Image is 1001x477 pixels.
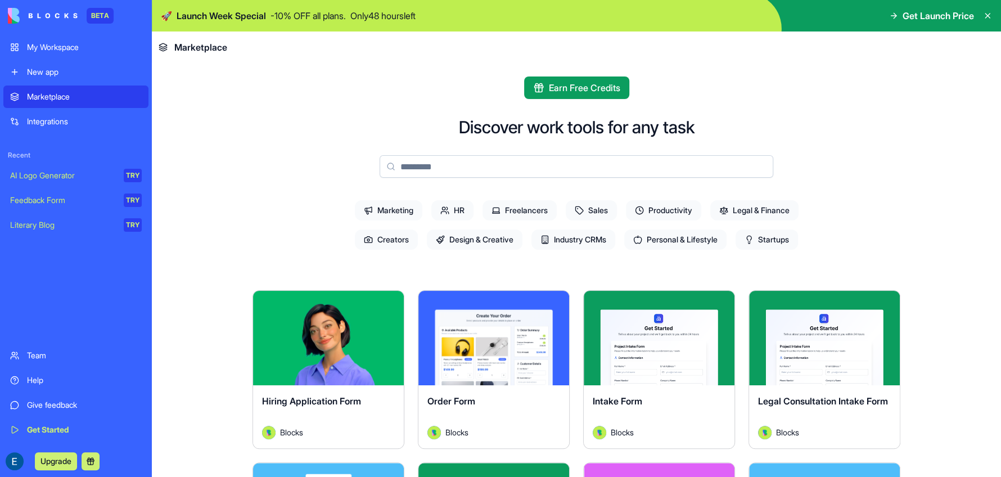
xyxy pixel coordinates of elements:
button: Earn Free Credits [524,76,629,99]
span: Blocks [280,426,303,438]
div: Integrations [27,116,142,127]
a: Legal Consultation Intake FormAvatarBlocks [749,290,900,449]
span: Creators [355,229,418,250]
img: Avatar [758,426,772,439]
div: Marketplace [27,91,142,102]
a: Help [3,369,148,391]
div: TRY [124,193,142,207]
span: Launch Week Special [177,9,266,22]
div: Give feedback [27,399,142,411]
span: Recent [3,151,148,160]
a: Hiring Application FormAvatarBlocks [252,290,404,449]
a: Get Started [3,418,148,441]
a: Upgrade [35,455,77,466]
a: AI Logo GeneratorTRY [3,164,148,187]
a: My Workspace [3,36,148,58]
div: New app [27,66,142,78]
img: Avatar [427,426,441,439]
h2: Discover work tools for any task [459,117,695,137]
img: logo [8,8,78,24]
span: Freelancers [483,200,557,220]
a: Order FormAvatarBlocks [418,290,570,449]
img: ACg8ocI5sGK6Ki3MgEgIG2wccYH_JdANoG5_saYfkSeiFAlYlYbamA=s96-c [6,452,24,470]
span: HR [431,200,474,220]
span: Earn Free Credits [549,81,620,94]
span: Get Launch Price [903,9,974,22]
a: Team [3,344,148,367]
span: Startups [736,229,798,250]
a: New app [3,61,148,83]
span: Marketing [355,200,422,220]
a: BETA [8,8,114,24]
a: Feedback FormTRY [3,189,148,211]
span: Legal & Finance [710,200,799,220]
span: Sales [566,200,617,220]
a: Intake FormAvatarBlocks [583,290,735,449]
p: Only 48 hours left [350,9,416,22]
a: Integrations [3,110,148,133]
a: Marketplace [3,85,148,108]
div: TRY [124,169,142,182]
div: Help [27,375,142,386]
div: AI Logo Generator [10,170,116,181]
span: Blocks [611,426,634,438]
span: Legal Consultation Intake Form [758,395,888,407]
span: Design & Creative [427,229,522,250]
span: Order Form [427,395,475,407]
span: Industry CRMs [531,229,615,250]
div: BETA [87,8,114,24]
img: Avatar [593,426,606,439]
span: 🚀 [161,9,172,22]
div: My Workspace [27,42,142,53]
div: TRY [124,218,142,232]
span: Hiring Application Form [262,395,361,407]
button: Upgrade [35,452,77,470]
span: Blocks [445,426,468,438]
span: Personal & Lifestyle [624,229,727,250]
div: Get Started [27,424,142,435]
span: Productivity [626,200,701,220]
a: Give feedback [3,394,148,416]
a: Literary BlogTRY [3,214,148,236]
p: - 10 % OFF all plans. [270,9,346,22]
img: Avatar [262,426,276,439]
span: Intake Form [593,395,642,407]
span: Marketplace [174,40,227,54]
div: Literary Blog [10,219,116,231]
span: Blocks [776,426,799,438]
div: Feedback Form [10,195,116,206]
div: Team [27,350,142,361]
